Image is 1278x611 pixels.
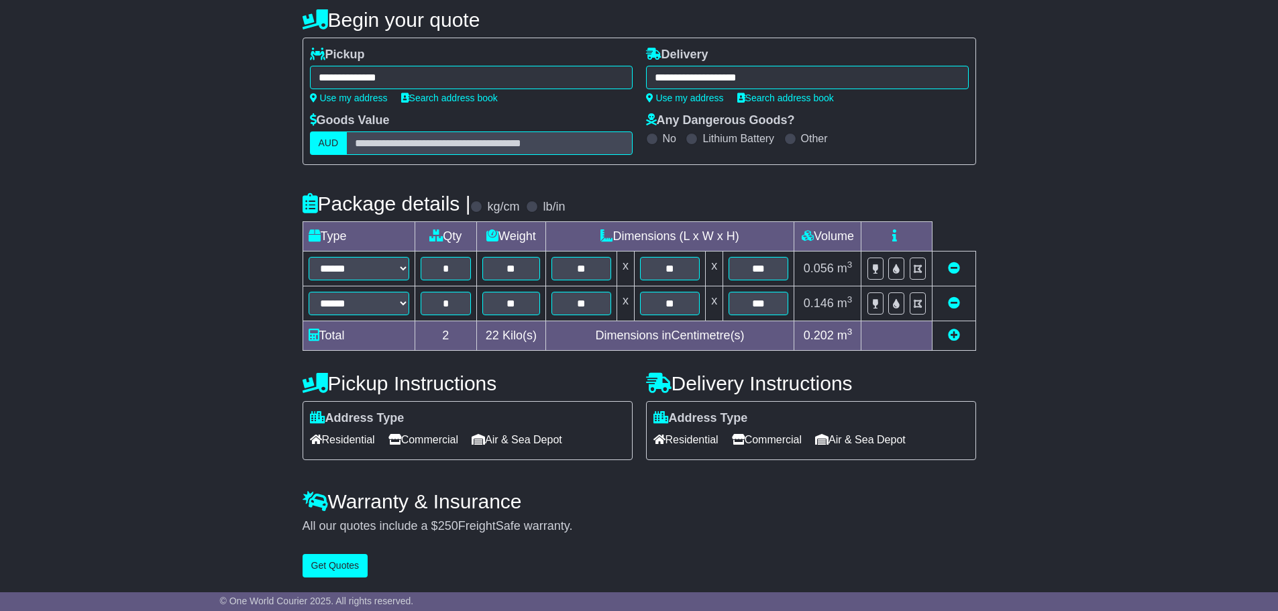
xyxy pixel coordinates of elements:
[732,429,802,450] span: Commercial
[837,329,853,342] span: m
[543,200,565,215] label: lb/in
[646,93,724,103] a: Use my address
[804,296,834,310] span: 0.146
[653,429,718,450] span: Residential
[617,286,634,321] td: x
[310,93,388,103] a: Use my address
[310,113,390,128] label: Goods Value
[948,329,960,342] a: Add new item
[303,192,471,215] h4: Package details |
[948,296,960,310] a: Remove this item
[303,372,633,394] h4: Pickup Instructions
[303,9,976,31] h4: Begin your quote
[487,200,519,215] label: kg/cm
[702,132,774,145] label: Lithium Battery
[415,321,477,351] td: 2
[303,490,976,512] h4: Warranty & Insurance
[804,262,834,275] span: 0.056
[801,132,828,145] label: Other
[646,113,795,128] label: Any Dangerous Goods?
[663,132,676,145] label: No
[847,294,853,304] sup: 3
[303,519,976,534] div: All our quotes include a $ FreightSafe warranty.
[438,519,458,533] span: 250
[646,48,708,62] label: Delivery
[837,262,853,275] span: m
[472,429,562,450] span: Air & Sea Depot
[477,222,546,252] td: Weight
[794,222,861,252] td: Volume
[804,329,834,342] span: 0.202
[653,411,748,426] label: Address Type
[545,321,794,351] td: Dimensions in Centimetre(s)
[310,411,405,426] label: Address Type
[646,372,976,394] h4: Delivery Instructions
[706,286,723,321] td: x
[310,131,348,155] label: AUD
[847,327,853,337] sup: 3
[815,429,906,450] span: Air & Sea Depot
[401,93,498,103] a: Search address book
[310,48,365,62] label: Pickup
[310,429,375,450] span: Residential
[617,252,634,286] td: x
[486,329,499,342] span: 22
[847,260,853,270] sup: 3
[220,596,414,606] span: © One World Courier 2025. All rights reserved.
[303,321,415,351] td: Total
[737,93,834,103] a: Search address book
[303,222,415,252] td: Type
[837,296,853,310] span: m
[948,262,960,275] a: Remove this item
[706,252,723,286] td: x
[545,222,794,252] td: Dimensions (L x W x H)
[477,321,546,351] td: Kilo(s)
[388,429,458,450] span: Commercial
[303,554,368,577] button: Get Quotes
[415,222,477,252] td: Qty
